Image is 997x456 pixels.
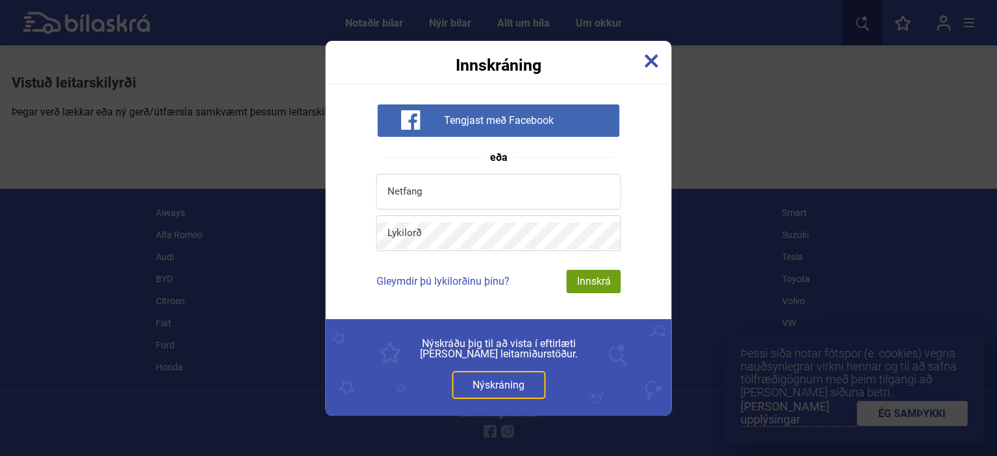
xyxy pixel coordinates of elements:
[567,270,621,293] div: Innskrá
[326,41,672,73] div: Innskráning
[400,110,420,130] img: facebook-white-icon.svg
[645,54,659,68] img: close-x.svg
[452,371,545,399] a: Nýskráning
[355,339,643,359] span: Nýskráðu þig til að vista í eftirlæti [PERSON_NAME] leitarniðurstöður.
[444,114,554,127] span: Tengjast með Facebook
[376,275,510,287] a: Gleymdir þú lykilorðinu þínu?
[377,114,619,126] a: Tengjast með Facebook
[484,152,514,163] span: eða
